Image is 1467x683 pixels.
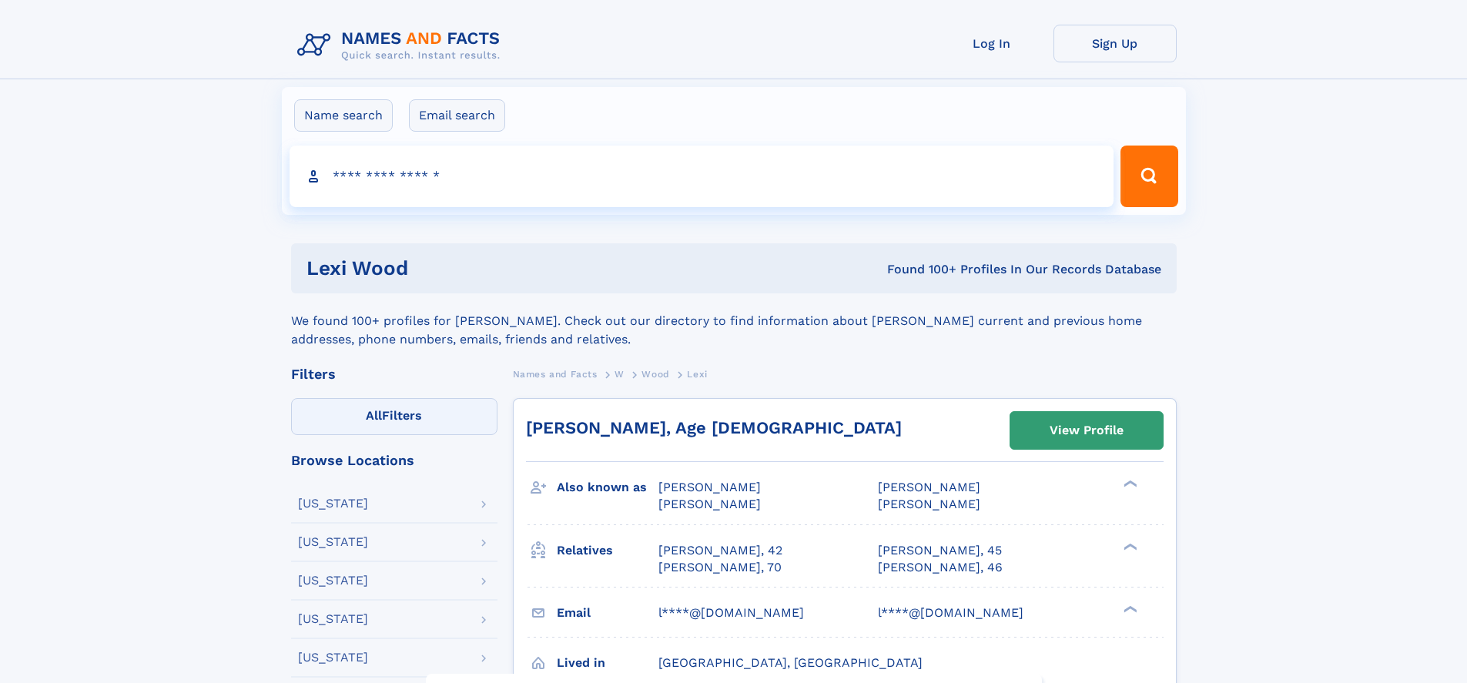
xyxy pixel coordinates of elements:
[658,497,761,511] span: [PERSON_NAME]
[291,293,1177,349] div: We found 100+ profiles for [PERSON_NAME]. Check out our directory to find information about [PERS...
[641,364,669,383] a: Wood
[291,25,513,66] img: Logo Names and Facts
[648,261,1161,278] div: Found 100+ Profiles In Our Records Database
[298,574,368,587] div: [US_STATE]
[1120,146,1177,207] button: Search Button
[687,369,707,380] span: Lexi
[658,542,782,559] a: [PERSON_NAME], 42
[878,559,1003,576] a: [PERSON_NAME], 46
[557,600,658,626] h3: Email
[1120,604,1138,614] div: ❯
[557,650,658,676] h3: Lived in
[658,480,761,494] span: [PERSON_NAME]
[930,25,1053,62] a: Log In
[615,369,625,380] span: W
[1050,413,1124,448] div: View Profile
[658,655,923,670] span: [GEOGRAPHIC_DATA], [GEOGRAPHIC_DATA]
[641,369,669,380] span: Wood
[294,99,393,132] label: Name search
[306,259,648,278] h1: Lexi Wood
[1053,25,1177,62] a: Sign Up
[298,497,368,510] div: [US_STATE]
[291,367,497,381] div: Filters
[1120,541,1138,551] div: ❯
[291,398,497,435] label: Filters
[1120,479,1138,489] div: ❯
[878,542,1002,559] a: [PERSON_NAME], 45
[298,613,368,625] div: [US_STATE]
[557,474,658,501] h3: Also known as
[526,418,902,437] a: [PERSON_NAME], Age [DEMOGRAPHIC_DATA]
[615,364,625,383] a: W
[298,536,368,548] div: [US_STATE]
[513,364,598,383] a: Names and Facts
[409,99,505,132] label: Email search
[291,454,497,467] div: Browse Locations
[366,408,382,423] span: All
[557,537,658,564] h3: Relatives
[1010,412,1163,449] a: View Profile
[878,480,980,494] span: [PERSON_NAME]
[290,146,1114,207] input: search input
[658,559,782,576] a: [PERSON_NAME], 70
[878,497,980,511] span: [PERSON_NAME]
[298,651,368,664] div: [US_STATE]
